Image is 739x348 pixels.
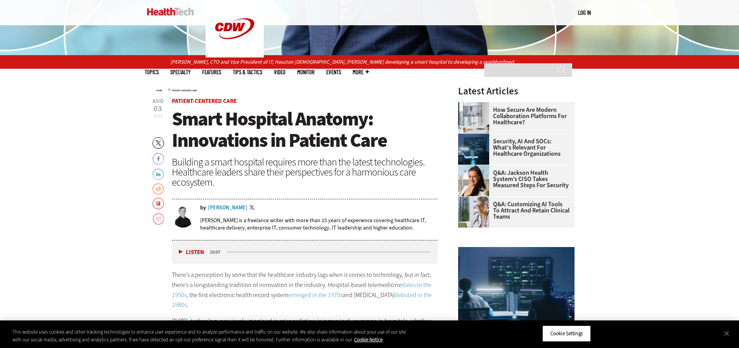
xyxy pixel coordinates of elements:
a: security team in high-tech computer room [458,134,493,140]
a: Features [202,69,221,75]
a: More information about your privacy [354,336,382,343]
span: 2023 [153,113,163,119]
a: dates to the 1950s [172,281,431,299]
a: How Secure Are Modern Collaboration Platforms for Healthcare? [458,107,570,125]
a: Home [156,89,162,92]
a: Connie Barrera [458,165,493,171]
a: emerged in the 1970s [288,291,343,299]
a: Patient-Centered Care [172,89,197,92]
span: 03 [152,105,164,113]
a: MonITor [297,69,315,75]
a: Twitter [249,205,256,211]
a: care team speaks with physician over conference call [458,102,493,108]
a: Security, AI and SOCs: What’s Relevant for Healthcare Organizations [458,138,570,157]
a: Log in [578,9,591,16]
div: duration [209,249,226,256]
img: Brian Eastwood [172,205,194,228]
div: media player [172,240,438,264]
img: security team in high-tech computer room [458,247,575,334]
a: Q&A: Customizing AI Tools To Attract and Retain Clinical Teams [458,201,570,220]
a: Tips & Tactics [233,69,262,75]
a: doctor on laptop [458,197,493,203]
img: care team speaks with physician over conference call [458,102,489,133]
span: Smart Hospital Anatomy: Innovations in Patient Care [172,106,387,153]
p: [PERSON_NAME] is a freelance writer with more than 15 years of experience covering healthcare IT,... [200,217,438,231]
img: Connie Barrera [458,165,489,196]
span: by [200,205,206,211]
img: doctor on laptop [458,197,489,228]
a: Q&A: Jackson Health System’s CISO Takes Measured Steps for Security [458,170,570,188]
button: Listen [179,249,204,255]
span: Topics [145,69,159,75]
div: User menu [578,9,591,17]
button: Close [718,325,735,342]
span: More [353,69,369,75]
img: Home [147,8,194,16]
span: Aug [152,98,164,104]
div: Building a smart hospital requires more than the latest technologies. Healthcare leaders share th... [172,157,438,187]
p: There’s a perception by some that the healthcare industry lags when it comes to technology, but i... [172,270,438,310]
button: Cookie Settings [542,325,591,342]
div: This website uses cookies and other tracking technologies to enhance user experience and to analy... [12,328,407,343]
a: [PERSON_NAME] [208,205,247,211]
a: Patient-Centered Care [172,97,237,105]
a: Video [274,69,286,75]
img: security team in high-tech computer room [458,134,489,165]
span: Specialty [170,69,190,75]
a: Events [326,69,341,75]
div: » [156,86,438,92]
a: CDW [206,51,264,59]
h3: Latest Articles [458,86,575,96]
